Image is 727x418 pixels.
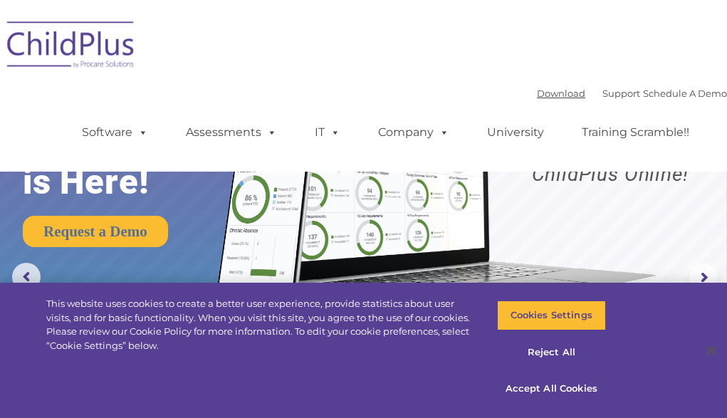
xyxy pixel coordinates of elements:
[497,338,606,367] button: Reject All
[300,118,355,147] a: IT
[497,374,606,404] button: Accept All Cookies
[696,335,727,366] button: Close
[68,118,162,147] a: Software
[602,88,640,99] a: Support
[502,91,718,184] rs-layer: Boost your productivity and streamline your success in ChildPlus Online!
[364,118,464,147] a: Company
[46,297,475,352] div: This website uses cookies to create a better user experience, provide statistics about user visit...
[23,216,168,247] a: Request a Demo
[643,88,727,99] a: Schedule A Demo
[537,88,727,99] font: |
[537,88,585,99] a: Download
[497,301,606,330] button: Cookies Settings
[568,118,704,147] a: Training Scramble!!
[172,118,291,147] a: Assessments
[473,118,558,147] a: University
